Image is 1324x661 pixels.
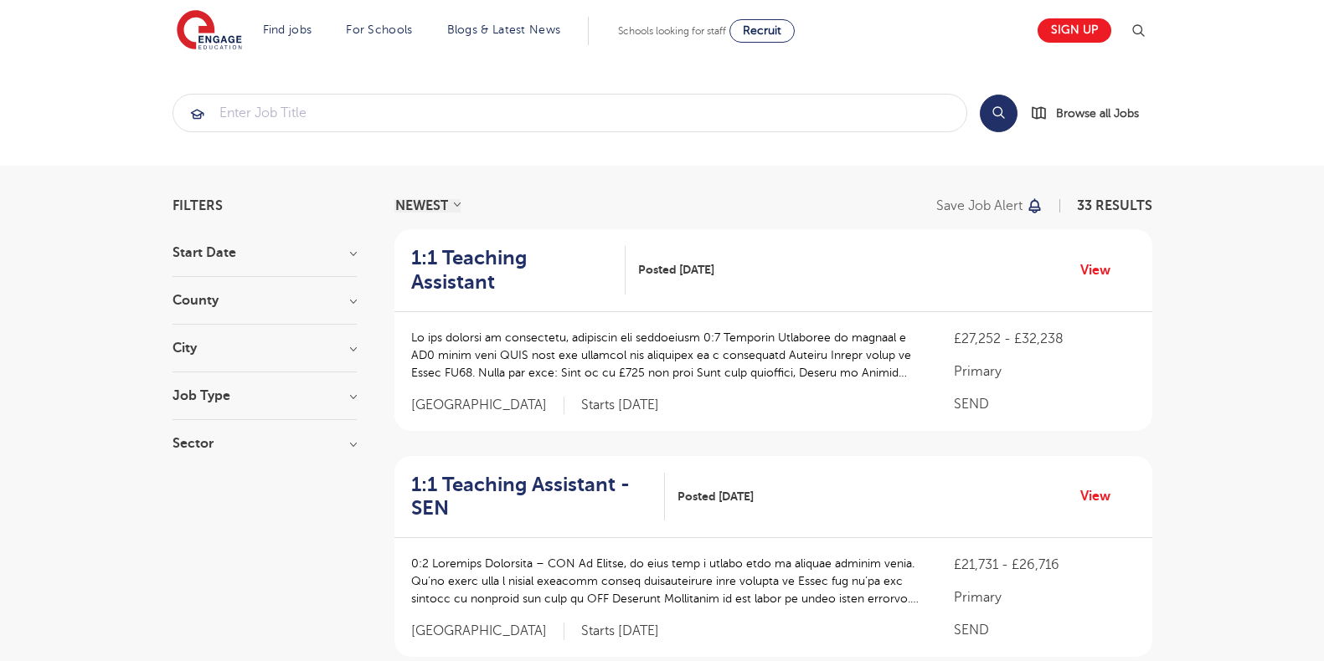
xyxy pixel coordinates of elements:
[936,199,1044,213] button: Save job alert
[177,10,242,52] img: Engage Education
[1080,485,1123,507] a: View
[411,246,612,295] h2: 1:1 Teaching Assistant
[581,397,659,414] p: Starts [DATE]
[729,19,795,43] a: Recruit
[1077,198,1152,213] span: 33 RESULTS
[1038,18,1111,43] a: Sign up
[263,23,312,36] a: Find jobs
[411,623,564,640] span: [GEOGRAPHIC_DATA]
[173,94,967,132] div: Submit
[743,24,781,37] span: Recruit
[954,555,1135,575] p: £21,731 - £26,716
[1080,259,1123,281] a: View
[173,246,357,259] h3: Start Date
[173,389,357,402] h3: Job Type
[411,473,652,521] h2: 1:1 Teaching Assistant - SEN
[173,95,966,131] input: Submit
[173,341,357,355] h3: City
[411,555,921,607] p: 0:2 Loremips Dolorsita – CON Ad Elitse, do eius temp i utlabo etdo ma aliquae adminim venia. Qu’n...
[581,623,659,640] p: Starts [DATE]
[936,199,1023,213] p: Save job alert
[447,23,561,36] a: Blogs & Latest News
[411,397,564,414] span: [GEOGRAPHIC_DATA]
[411,473,666,521] a: 1:1 Teaching Assistant - SEN
[954,329,1135,349] p: £27,252 - £32,238
[954,361,1135,382] p: Primary
[954,587,1135,607] p: Primary
[677,488,754,505] span: Posted [DATE]
[346,23,412,36] a: For Schools
[1056,104,1139,123] span: Browse all Jobs
[411,329,921,382] p: Lo ips dolorsi am consectetu, adipiscin eli seddoeiusm 0:7 Temporin Utlaboree do magnaal e AD0 mi...
[954,620,1135,640] p: SEND
[638,261,714,279] span: Posted [DATE]
[173,199,223,213] span: Filters
[618,25,726,37] span: Schools looking for staff
[1031,104,1152,123] a: Browse all Jobs
[173,294,357,307] h3: County
[411,246,626,295] a: 1:1 Teaching Assistant
[173,437,357,450] h3: Sector
[980,95,1017,132] button: Search
[954,394,1135,414] p: SEND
